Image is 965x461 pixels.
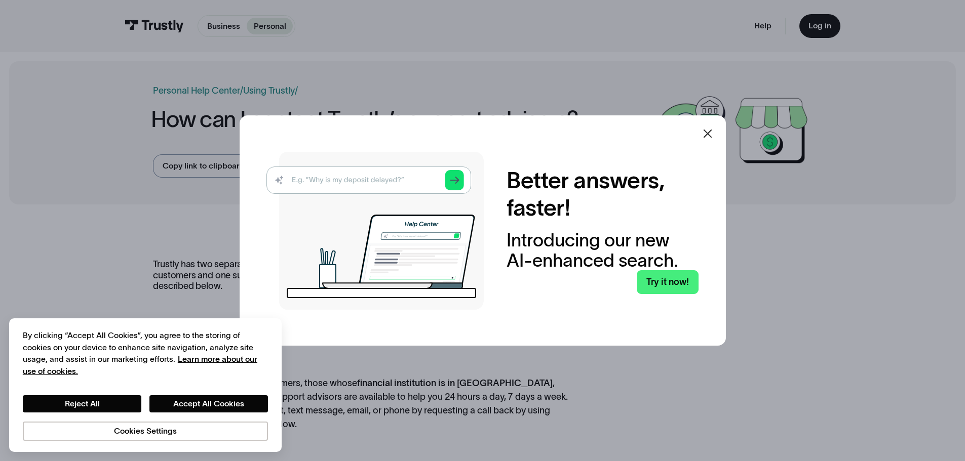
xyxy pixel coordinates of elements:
div: Cookie banner [9,318,282,452]
div: By clicking “Accept All Cookies”, you agree to the storing of cookies on your device to enhance s... [23,329,268,377]
div: Privacy [23,329,268,440]
div: Introducing our new AI-enhanced search. [507,230,699,270]
h2: Better answers, faster! [507,167,699,222]
a: Try it now! [637,270,699,294]
button: Reject All [23,395,141,412]
button: Accept All Cookies [149,395,268,412]
button: Cookies Settings [23,422,268,441]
